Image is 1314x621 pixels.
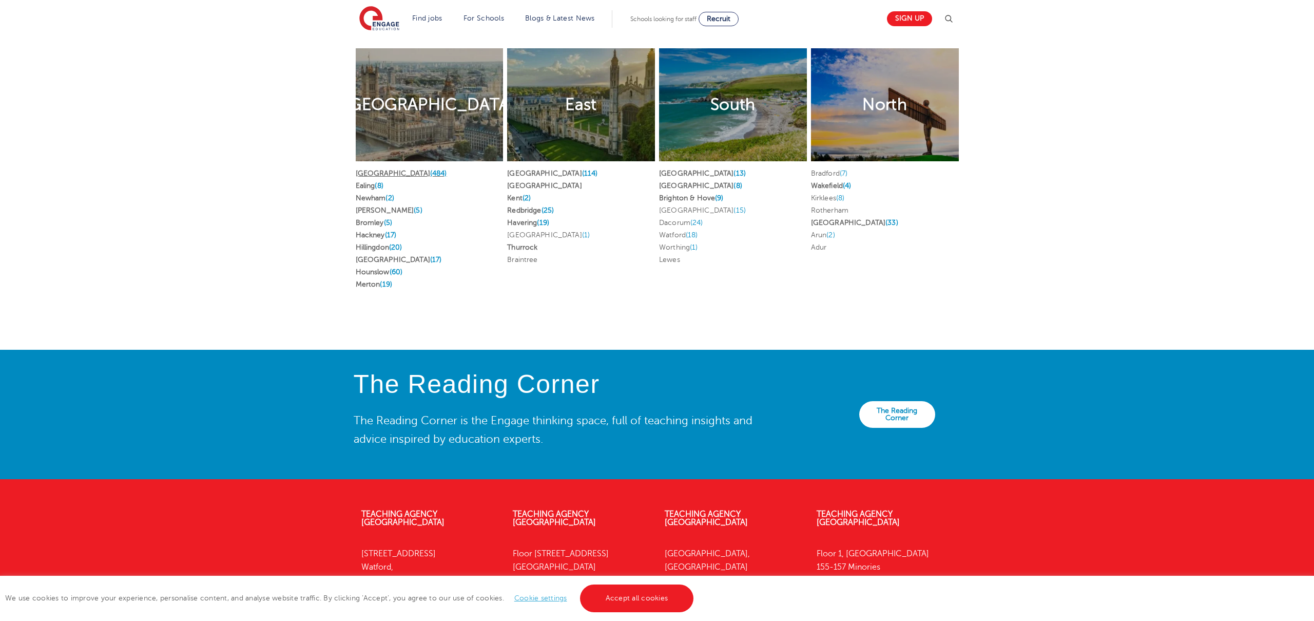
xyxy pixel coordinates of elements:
span: (25) [542,206,554,214]
li: Adur [811,241,959,254]
span: (114) [582,170,598,177]
span: (24) [690,219,703,227]
a: Redbridge(25) [507,206,554,214]
a: Hounslow(60) [356,268,403,276]
a: Havering(19) [507,219,549,227]
span: (5) [384,219,392,227]
li: [GEOGRAPHIC_DATA] [659,204,807,217]
a: Brighton & Hove(9) [659,194,724,202]
span: (60) [390,268,403,276]
span: (484) [430,170,447,177]
a: [GEOGRAPHIC_DATA](33) [811,219,898,227]
li: Arun [811,229,959,241]
a: For Schools [463,14,504,22]
span: (33) [885,219,898,227]
p: [STREET_ADDRESS] Watford, WD17 1SZ 01923 281040 [361,547,498,614]
h2: East [565,94,596,116]
span: (19) [380,280,392,288]
a: Hackney(17) [356,231,397,239]
span: (5) [414,206,422,214]
li: Braintree [507,254,655,266]
a: Merton(19) [356,280,392,288]
li: Rotherham [811,204,959,217]
a: Blogs & Latest News [525,14,595,22]
a: Cookie settings [514,594,567,602]
a: Wakefield(4) [811,182,852,190]
a: [PERSON_NAME](5) [356,206,422,214]
span: (8) [733,182,742,190]
h2: South [710,94,756,116]
a: Teaching Agency [GEOGRAPHIC_DATA] [817,510,900,527]
a: Kent(2) [507,194,531,202]
a: [GEOGRAPHIC_DATA] [507,182,582,190]
span: (4) [843,182,851,190]
a: Ealing(8) [356,182,383,190]
p: The Reading Corner is the Engage thinking space, full of teaching insights and advice inspired by... [354,411,760,448]
span: We use cookies to improve your experience, personalise content, and analyse website traffic. By c... [5,594,696,602]
a: The Reading Corner [859,401,935,428]
h2: North [862,94,907,116]
span: (2) [523,194,531,202]
span: (19) [537,219,549,227]
a: Thurrock [507,243,537,251]
h2: [GEOGRAPHIC_DATA] [344,94,514,116]
a: Recruit [699,12,739,26]
span: Schools looking for staff [630,15,697,23]
a: Accept all cookies [580,585,694,612]
a: Hillingdon(20) [356,243,402,251]
a: [GEOGRAPHIC_DATA](17) [356,256,442,264]
span: (2) [385,194,394,202]
li: Worthing [659,241,807,254]
span: (17) [385,231,397,239]
a: [GEOGRAPHIC_DATA](114) [507,170,597,177]
a: [GEOGRAPHIC_DATA](484) [356,170,447,177]
li: Watford [659,229,807,241]
img: Engage Education [359,6,399,32]
span: (7) [840,170,847,177]
span: (20) [389,243,402,251]
a: Bromley(5) [356,219,392,227]
span: (1) [582,231,590,239]
span: (15) [733,206,746,214]
span: (13) [733,170,746,177]
li: Kirklees [811,192,959,204]
a: Teaching Agency [GEOGRAPHIC_DATA] [665,510,748,527]
span: (17) [430,256,442,264]
a: [GEOGRAPHIC_DATA](8) [659,182,742,190]
a: Find jobs [412,14,442,22]
a: Teaching Agency [GEOGRAPHIC_DATA] [513,510,596,527]
li: Lewes [659,254,807,266]
li: Bradford [811,167,959,180]
span: (2) [826,231,835,239]
a: [GEOGRAPHIC_DATA](13) [659,170,746,177]
li: Dacorum [659,217,807,229]
span: (8) [836,194,844,202]
span: (8) [375,182,383,190]
a: Sign up [887,11,932,26]
span: (9) [715,194,723,202]
span: (18) [686,231,698,239]
li: [GEOGRAPHIC_DATA] [507,229,655,241]
a: Teaching Agency [GEOGRAPHIC_DATA] [361,510,445,527]
a: Newham(2) [356,194,394,202]
h4: The Reading Corner [354,370,760,399]
span: (1) [690,243,698,251]
span: Recruit [707,15,730,23]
